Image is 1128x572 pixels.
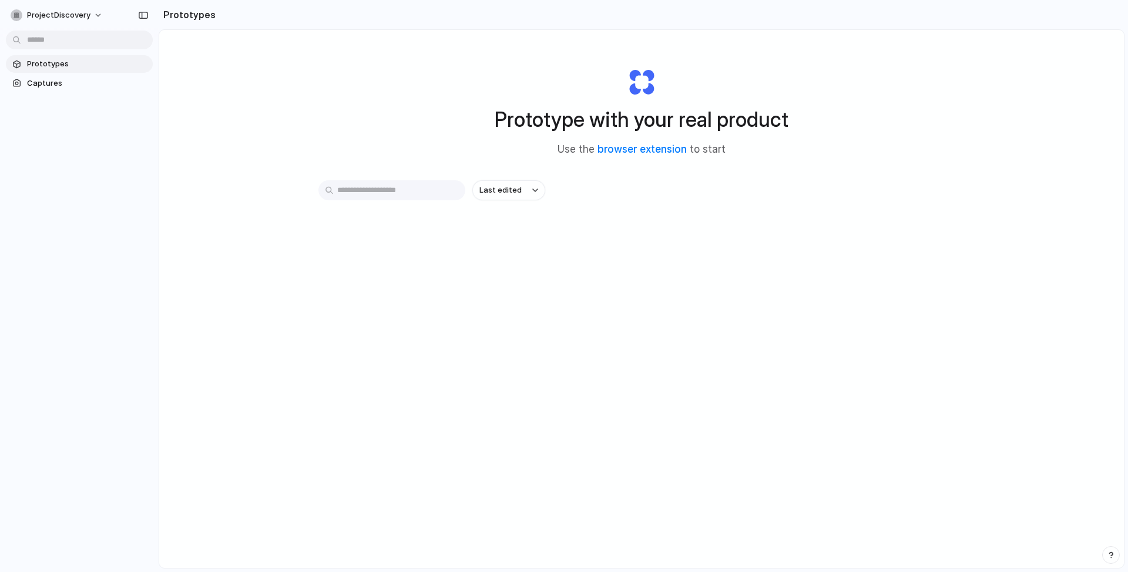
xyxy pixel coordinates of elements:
button: ProjectDiscovery [6,6,109,25]
button: Last edited [472,180,545,200]
span: ProjectDiscovery [27,9,90,21]
a: browser extension [597,143,687,155]
span: Prototypes [27,58,148,70]
span: Captures [27,78,148,89]
span: Last edited [479,184,522,196]
a: Captures [6,75,153,92]
a: Prototypes [6,55,153,73]
h1: Prototype with your real product [495,104,788,135]
h2: Prototypes [159,8,216,22]
span: Use the to start [558,142,726,157]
